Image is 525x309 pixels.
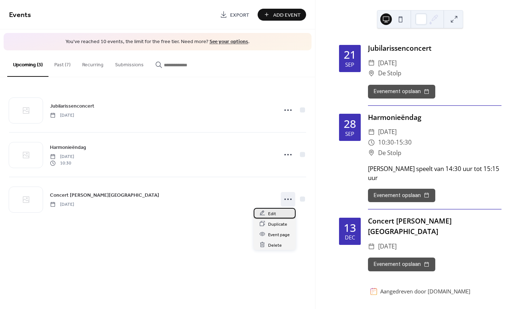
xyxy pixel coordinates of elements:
[344,222,356,233] div: 13
[378,127,397,137] span: [DATE]
[368,216,501,237] div: Concert [PERSON_NAME][GEOGRAPHIC_DATA]
[368,85,435,99] button: Evenement opslaan
[230,11,249,19] span: Export
[368,148,375,158] div: ​
[368,43,501,54] div: Jubilarissenconcert
[268,220,287,228] span: Duplicate
[368,189,435,202] button: Evenement opslaan
[344,118,356,129] div: 28
[268,231,290,238] span: Event page
[394,137,396,148] span: -
[368,137,375,148] div: ​
[209,37,248,47] a: See your options
[368,68,375,79] div: ​
[50,143,86,151] a: Harmonieëndag
[345,62,354,67] div: sep
[380,288,470,295] div: Aangedreven door
[50,201,74,208] span: [DATE]
[50,191,159,199] a: Concert [PERSON_NAME][GEOGRAPHIC_DATA]
[368,164,501,182] div: [PERSON_NAME] speelt van 14:30 uur tot 15:15 uur
[368,112,501,123] div: Harmonieëndag
[215,9,255,21] a: Export
[109,50,149,76] button: Submissions
[378,148,401,158] span: De Stolp
[378,241,397,252] span: [DATE]
[7,50,48,77] button: Upcoming (3)
[268,241,282,249] span: Delete
[48,50,76,76] button: Past (7)
[378,137,394,148] span: 10:30
[11,38,304,46] span: You've reached 10 events, the limit for the free tier. Need more? .
[378,68,401,79] span: De Stolp
[428,288,470,295] a: [DOMAIN_NAME]
[345,131,354,137] div: sep
[76,50,109,76] button: Recurring
[368,258,435,271] button: Evenement opslaan
[368,58,375,68] div: ​
[50,160,74,167] span: 10:30
[50,102,94,110] a: Jubilarissenconcert
[368,127,375,137] div: ​
[396,137,412,148] span: 15:30
[50,112,74,118] span: [DATE]
[345,235,355,240] div: dec
[368,241,375,252] div: ​
[378,58,397,68] span: [DATE]
[268,210,276,217] span: Edit
[344,49,356,60] div: 21
[50,153,74,160] span: [DATE]
[9,8,31,22] span: Events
